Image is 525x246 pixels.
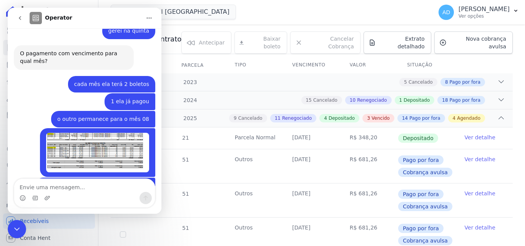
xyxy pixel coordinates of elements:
[60,68,148,85] div: cada mês ela terá 2 boletos
[283,57,340,73] th: Vencimento
[432,2,525,23] button: AD [PERSON_NAME] Ver opções
[450,79,480,86] span: Pago por fora
[453,115,456,122] span: 4
[3,230,95,246] a: Conta Hent
[357,97,387,104] span: Renegociado
[3,141,95,157] a: Crédito
[283,183,340,217] td: [DATE]
[398,134,438,143] span: Depositado
[97,86,148,102] div: 1 ela já pagou
[3,175,95,190] a: Troca de Arquivos
[6,86,148,103] div: ANDREZA diz…
[95,15,148,32] div: gerei na quinta
[3,158,95,173] a: Negativação
[367,115,370,122] span: 3
[6,38,126,62] div: O pagamento com vencimento para qual mês?
[6,38,148,68] div: Adriane diz…
[282,115,312,122] span: Renegociado
[350,97,356,104] span: 10
[66,73,141,81] div: cada mês ela terá 2 boletos
[372,115,390,122] span: Vencido
[181,191,189,197] span: 51
[364,31,431,54] a: Extrato detalhado
[50,108,141,116] div: o outro permanece para o mês 08
[234,115,237,122] span: 9
[6,201,92,210] div: Plataformas
[103,90,141,98] div: 1 ela já pagou
[24,187,30,193] button: Selecionador de GIF
[111,5,236,19] button: Residencial [GEOGRAPHIC_DATA]
[341,127,398,149] td: R$ 348,20
[181,225,189,231] span: 51
[398,190,444,199] span: Pago por fora
[465,134,495,141] a: Ver detalhe
[3,40,95,55] a: Contratos
[459,5,510,13] p: [PERSON_NAME]
[402,115,408,122] span: 14
[226,183,283,217] td: Outros
[409,115,440,122] span: Pago por fora
[445,79,448,86] span: 8
[398,168,452,177] span: Cobrança avulsa
[3,124,95,140] a: Transferências
[398,202,452,211] span: Cobrança avulsa
[398,57,455,73] th: Situação
[238,115,262,122] span: Cancelado
[101,20,141,27] div: gerei na quinta
[399,97,402,104] span: 1
[226,127,283,149] td: Parcela Normal
[132,184,144,196] button: Enviar uma mensagem
[3,107,95,123] a: Minha Carteira
[404,97,430,104] span: Depositado
[398,224,444,233] span: Pago por fora
[181,157,189,163] span: 51
[43,103,148,120] div: o outro permanece para o mês 08
[324,115,327,122] span: 4
[450,35,506,50] span: Nova cobrança avulsa
[465,190,495,197] a: Ver detalhe
[398,236,452,245] span: Cobrança avulsa
[442,97,448,104] span: 18
[3,23,95,38] a: Visão Geral
[7,171,147,184] textarea: Envie uma mensagem...
[409,79,433,86] span: Cancelado
[226,57,283,73] th: Tipo
[3,213,95,229] a: Recebíveis
[341,57,398,73] th: Valor
[120,231,126,238] input: Só é possível selecionar pagamentos em aberto
[341,149,398,183] td: R$ 681,26
[341,183,398,217] td: R$ 681,26
[329,115,355,122] span: Depositado
[442,10,450,15] span: AD
[379,35,425,50] span: Extrato detalhado
[459,13,510,19] p: Ver opções
[28,170,148,194] div: cada mês de agora em diante ela terá 2 boletos no mesmo mês
[226,149,283,183] td: Outros
[313,97,337,104] span: Cancelado
[172,58,213,73] div: Parcela
[465,155,495,163] a: Ver detalhe
[8,8,161,214] iframe: Intercom live chat
[6,68,148,86] div: ANDREZA diz…
[434,31,513,54] a: Nova cobrança avulsa
[6,121,148,170] div: ANDREZA diz…
[306,97,312,104] span: 15
[12,187,18,193] button: Selecionador de Emoji
[6,170,148,195] div: ANDREZA diz…
[37,187,43,193] button: Upload do anexo
[283,127,340,149] td: [DATE]
[450,97,480,104] span: Pago por fora
[3,57,95,72] a: Parcelas
[404,79,407,86] span: 5
[12,42,120,57] div: O pagamento com vencimento para qual mês?
[3,74,95,89] a: Lotes
[398,155,444,165] span: Pago por fora
[465,224,495,231] a: Ver detalhe
[6,103,148,121] div: ANDREZA diz…
[457,115,480,122] span: Agendado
